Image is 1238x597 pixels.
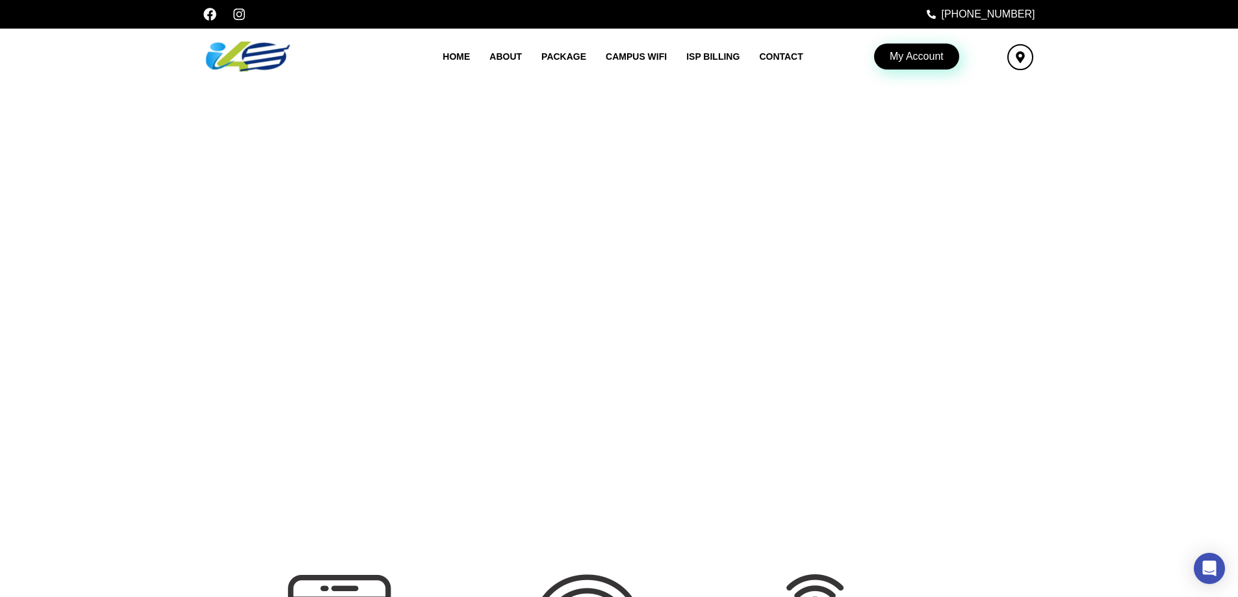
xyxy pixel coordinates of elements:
[677,42,749,71] a: ISP Billing
[532,42,596,71] a: Package
[433,42,480,71] a: Home
[938,6,1035,22] span: [PHONE_NUMBER]
[480,42,532,71] a: About
[749,42,812,71] a: Contact
[1194,553,1225,584] div: Open Intercom Messenger
[626,6,1035,22] a: [PHONE_NUMBER]
[596,42,677,71] a: Campus WiFi
[890,51,944,62] span: My Account
[203,42,292,71] img: internet-for-education
[874,44,959,70] a: My Account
